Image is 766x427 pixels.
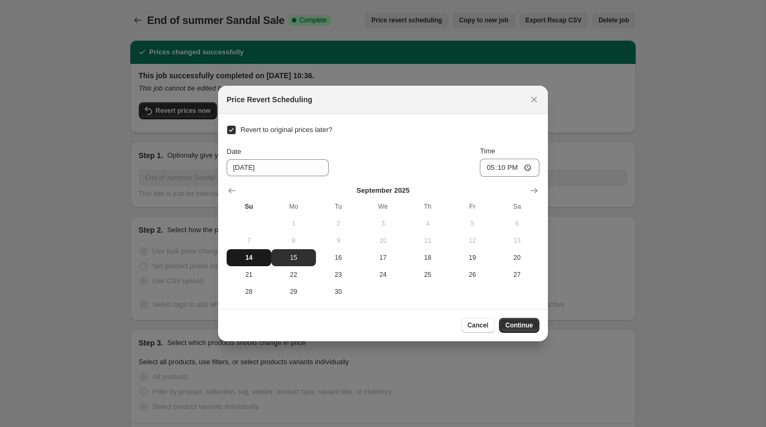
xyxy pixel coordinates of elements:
[271,283,316,300] button: Monday September 29 2025
[365,202,401,211] span: We
[410,253,446,262] span: 18
[454,202,490,211] span: Fr
[224,183,239,198] button: Show previous month, August 2025
[499,270,535,279] span: 27
[227,198,271,215] th: Sunday
[227,266,271,283] button: Sunday September 21 2025
[316,215,361,232] button: Tuesday September 2 2025
[227,249,271,266] button: Today Sunday September 14 2025
[320,288,356,296] span: 30
[316,232,361,249] button: Tuesday September 9 2025
[499,253,535,262] span: 20
[405,198,450,215] th: Thursday
[231,236,267,245] span: 7
[227,147,241,155] span: Date
[231,202,267,211] span: Su
[405,215,450,232] button: Thursday September 4 2025
[499,318,539,333] button: Continue
[405,266,450,283] button: Thursday September 25 2025
[495,249,539,266] button: Saturday September 20 2025
[361,249,405,266] button: Wednesday September 17 2025
[231,288,267,296] span: 28
[316,266,361,283] button: Tuesday September 23 2025
[271,198,316,215] th: Monday
[527,183,542,198] button: Show next month, October 2025
[361,215,405,232] button: Wednesday September 3 2025
[316,198,361,215] th: Tuesday
[495,215,539,232] button: Saturday September 6 2025
[527,92,542,107] button: Close
[316,249,361,266] button: Tuesday September 16 2025
[271,232,316,249] button: Monday September 8 2025
[365,253,401,262] span: 17
[365,270,401,279] span: 24
[450,266,495,283] button: Friday September 26 2025
[320,219,356,228] span: 2
[361,198,405,215] th: Wednesday
[276,253,312,262] span: 15
[410,270,446,279] span: 25
[495,266,539,283] button: Saturday September 27 2025
[320,202,356,211] span: Tu
[271,266,316,283] button: Monday September 22 2025
[495,232,539,249] button: Saturday September 13 2025
[276,270,312,279] span: 22
[454,253,490,262] span: 19
[271,249,316,266] button: Monday September 15 2025
[410,236,446,245] span: 11
[450,232,495,249] button: Friday September 12 2025
[227,283,271,300] button: Sunday September 28 2025
[480,147,495,155] span: Time
[495,198,539,215] th: Saturday
[320,270,356,279] span: 23
[468,321,488,330] span: Cancel
[405,249,450,266] button: Thursday September 18 2025
[231,270,267,279] span: 21
[365,219,401,228] span: 3
[276,202,312,211] span: Mo
[499,202,535,211] span: Sa
[405,232,450,249] button: Thursday September 11 2025
[454,270,490,279] span: 26
[227,159,329,176] input: 9/14/2025
[320,236,356,245] span: 9
[271,215,316,232] button: Monday September 1 2025
[450,198,495,215] th: Friday
[480,159,539,177] input: 12:00
[454,219,490,228] span: 5
[505,321,533,330] span: Continue
[450,249,495,266] button: Friday September 19 2025
[461,318,495,333] button: Cancel
[276,236,312,245] span: 8
[320,253,356,262] span: 16
[454,236,490,245] span: 12
[410,219,446,228] span: 4
[361,232,405,249] button: Wednesday September 10 2025
[231,253,267,262] span: 14
[410,202,446,211] span: Th
[276,288,312,296] span: 29
[276,219,312,228] span: 1
[365,236,401,245] span: 10
[450,215,495,232] button: Friday September 5 2025
[240,126,332,134] span: Revert to original prices later?
[227,94,312,105] h2: Price Revert Scheduling
[361,266,405,283] button: Wednesday September 24 2025
[316,283,361,300] button: Tuesday September 30 2025
[499,219,535,228] span: 6
[499,236,535,245] span: 13
[227,232,271,249] button: Sunday September 7 2025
